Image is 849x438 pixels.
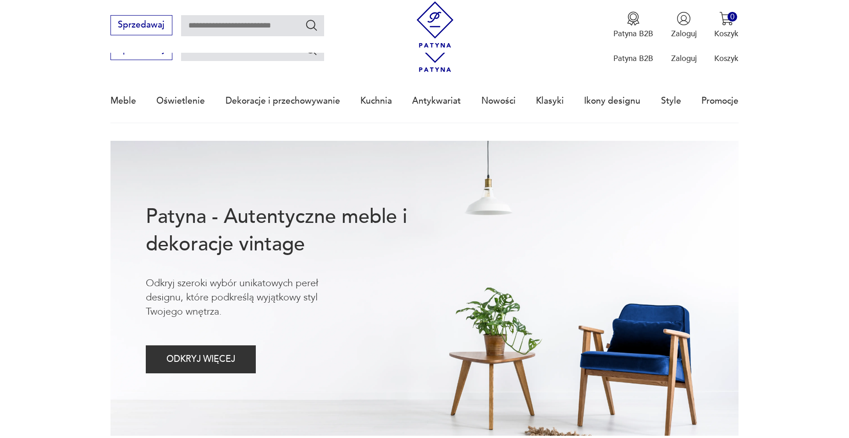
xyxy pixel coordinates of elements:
[110,22,172,29] a: Sprzedawaj
[714,28,739,39] p: Koszyk
[728,12,737,22] div: 0
[146,345,256,373] button: ODKRYJ WIĘCEJ
[110,15,172,35] button: Sprzedawaj
[613,53,653,64] p: Patyna B2B
[613,11,653,39] button: Patyna B2B
[156,80,205,122] a: Oświetlenie
[110,47,172,54] a: Sprzedawaj
[412,1,458,48] img: Patyna - sklep z meblami i dekoracjami vintage
[714,11,739,39] button: 0Koszyk
[226,80,340,122] a: Dekoracje i przechowywanie
[146,203,443,258] h1: Patyna - Autentyczne meble i dekoracje vintage
[626,11,640,26] img: Ikona medalu
[714,53,739,64] p: Koszyk
[146,356,256,364] a: ODKRYJ WIĘCEJ
[613,28,653,39] p: Patyna B2B
[671,53,697,64] p: Zaloguj
[671,28,697,39] p: Zaloguj
[305,43,318,56] button: Szukaj
[701,80,739,122] a: Promocje
[719,11,733,26] img: Ikona koszyka
[146,276,355,319] p: Odkryj szeroki wybór unikatowych pereł designu, które podkreślą wyjątkowy styl Twojego wnętrza.
[584,80,640,122] a: Ikony designu
[536,80,564,122] a: Klasyki
[412,80,461,122] a: Antykwariat
[110,80,136,122] a: Meble
[661,80,681,122] a: Style
[677,11,691,26] img: Ikonka użytkownika
[481,80,516,122] a: Nowości
[613,11,653,39] a: Ikona medaluPatyna B2B
[360,80,392,122] a: Kuchnia
[305,18,318,32] button: Szukaj
[671,11,697,39] button: Zaloguj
